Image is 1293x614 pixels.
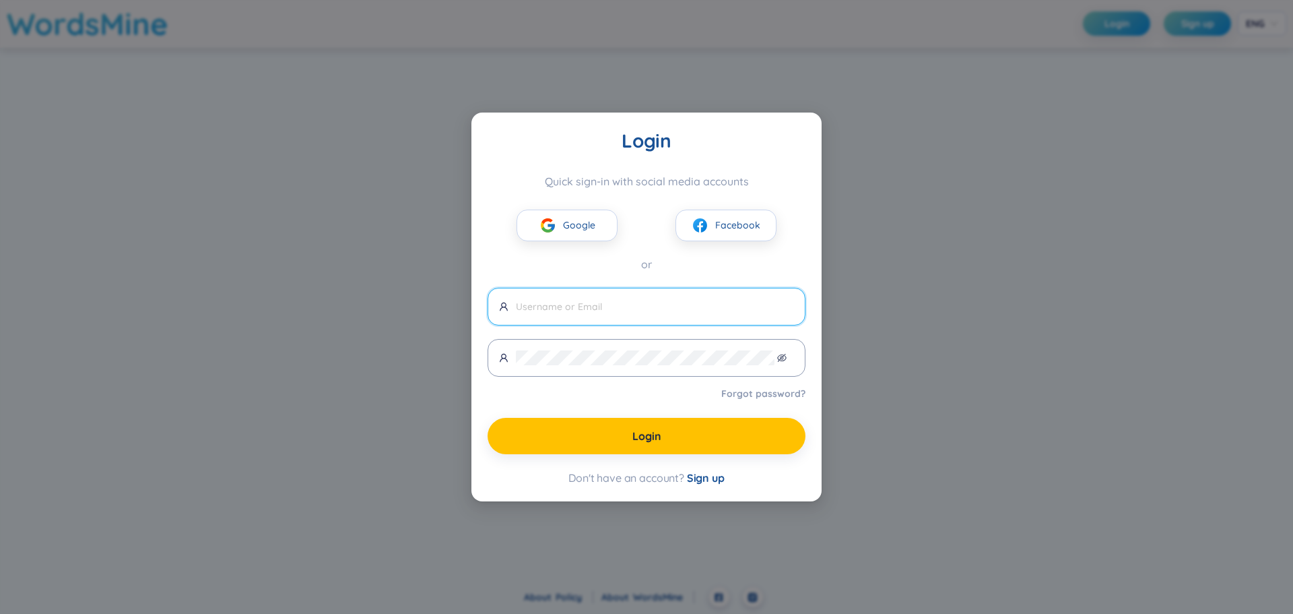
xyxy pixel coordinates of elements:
span: eye-invisible [777,353,787,363]
span: Facebook [715,218,760,233]
span: user [499,302,508,311]
button: facebookFacebook [675,210,776,241]
img: facebook [692,217,708,234]
div: Quick sign-in with social media accounts [488,175,805,188]
span: Google [563,218,595,233]
div: Login [488,129,805,153]
button: Login [488,418,805,454]
span: Sign up [687,471,725,485]
img: google [539,217,556,234]
div: Don't have an account? [488,470,805,485]
button: googleGoogle [517,210,618,241]
span: Login [632,429,661,443]
span: user [499,353,508,363]
div: or [488,256,805,273]
a: Forgot password? [721,387,805,400]
input: Username or Email [516,299,794,314]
